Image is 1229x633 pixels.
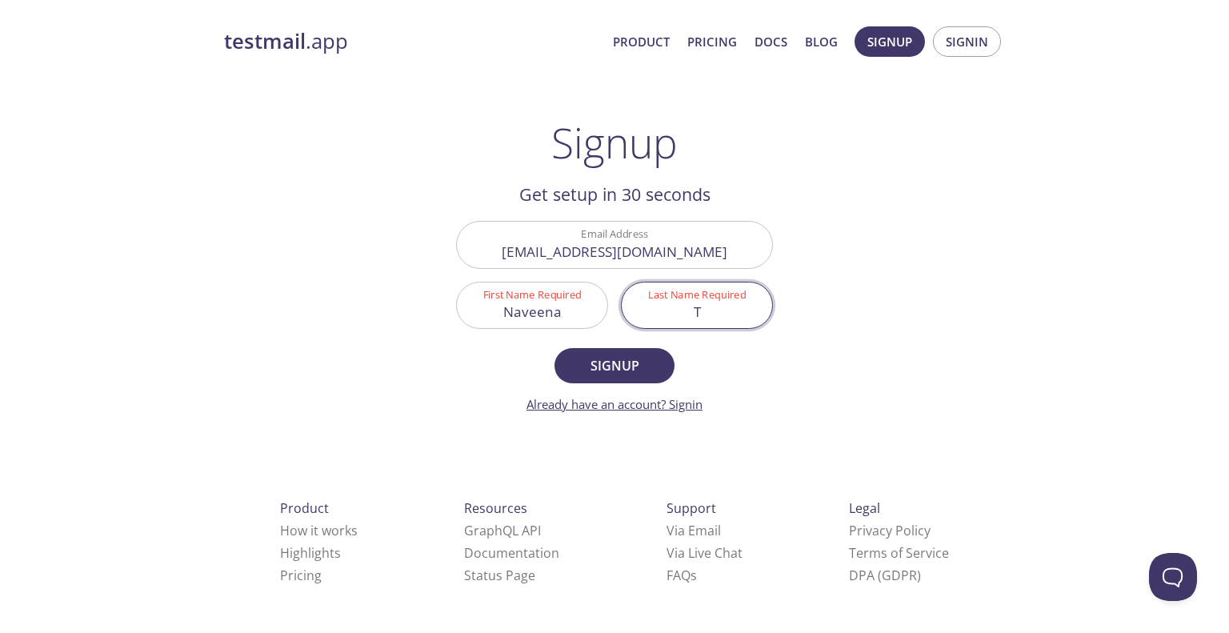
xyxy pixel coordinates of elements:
[526,396,703,412] a: Already have an account? Signin
[554,348,675,383] button: Signup
[849,499,880,517] span: Legal
[280,544,341,562] a: Highlights
[464,567,535,584] a: Status Page
[464,499,527,517] span: Resources
[867,31,912,52] span: Signup
[687,31,737,52] a: Pricing
[855,26,925,57] button: Signup
[805,31,838,52] a: Blog
[551,118,678,166] h1: Signup
[280,499,329,517] span: Product
[280,522,358,539] a: How it works
[933,26,1001,57] button: Signin
[667,567,697,584] a: FAQ
[280,567,322,584] a: Pricing
[667,544,743,562] a: Via Live Chat
[667,522,721,539] a: Via Email
[691,567,697,584] span: s
[849,544,949,562] a: Terms of Service
[464,522,541,539] a: GraphQL API
[946,31,988,52] span: Signin
[755,31,787,52] a: Docs
[456,181,773,208] h2: Get setup in 30 seconds
[849,567,921,584] a: DPA (GDPR)
[572,355,657,377] span: Signup
[1149,553,1197,601] iframe: Help Scout Beacon - Open
[224,27,306,55] strong: testmail
[464,544,559,562] a: Documentation
[613,31,670,52] a: Product
[224,28,600,55] a: testmail.app
[667,499,716,517] span: Support
[849,522,931,539] a: Privacy Policy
